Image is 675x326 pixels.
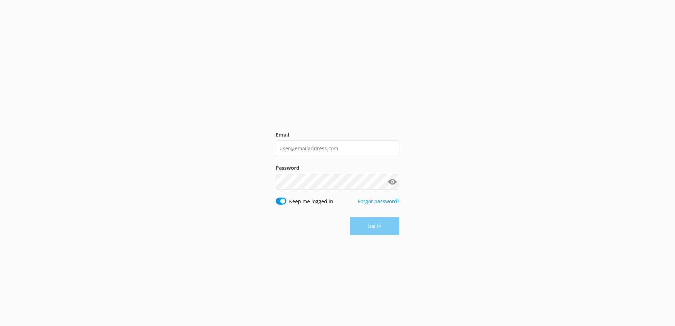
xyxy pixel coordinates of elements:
button: Show password [385,175,399,189]
input: user@emailaddress.com [276,140,399,156]
label: Keep me logged in [289,198,333,205]
label: Password [276,164,399,172]
a: Forgot password? [358,198,399,205]
label: Email [276,131,399,139]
